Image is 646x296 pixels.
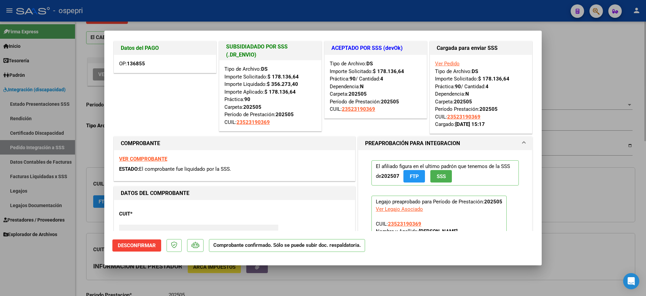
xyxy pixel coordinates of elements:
strong: $ 178.136,64 [264,89,296,95]
strong: $ 178.136,64 [267,74,299,80]
strong: DS [366,61,373,67]
button: FTP [403,170,425,183]
strong: 90 [350,76,356,82]
mat-expansion-panel-header: PREAPROBACIÓN PARA INTEGRACION [358,137,532,150]
strong: 202505 [479,106,498,112]
span: Desconfirmar [118,242,156,249]
h1: SUBSIDIADADO POR SSS (.DR_ENVIO) [226,43,315,59]
strong: 4 [486,84,489,90]
div: Tipo de Archivo: Importe Solicitado: Práctica: / Cantidad: Dependencia: Carpeta: Período Prestaci... [435,60,527,128]
span: OP: [119,61,145,67]
strong: 202505 [484,199,502,205]
strong: 202505 [276,111,294,118]
strong: 4 [380,76,383,82]
strong: N [360,84,364,90]
span: 23523190369 [447,114,480,120]
strong: 202505 [243,104,261,110]
strong: 90 [244,96,250,102]
div: Tipo de Archivo: Importe Solicitado: Práctica: / Cantidad: Dependencia: Carpeta: Período de Prest... [330,60,422,113]
button: Desconfirmar [112,239,161,252]
strong: 136855 [127,61,145,67]
h1: PREAPROBACIÓN PARA INTEGRACION [365,139,460,147]
a: VER COMPROBANTE [119,156,167,162]
strong: COMPROBANTE [121,140,160,146]
strong: [PERSON_NAME] [419,228,458,234]
div: Open Intercom Messenger [623,273,639,289]
div: PREAPROBACIÓN PARA INTEGRACION [358,150,532,276]
p: CUIT [119,210,188,218]
h1: Cargada para enviar SSS [437,44,525,52]
span: CUIL: Nombre y Apellido: Período Desde: Período Hasta: Admite Dependencia: [376,221,458,257]
span: 23523190369 [342,106,375,112]
h1: Datos del PAGO [121,44,209,52]
strong: DS [261,66,267,72]
a: Ver Pedido [435,61,460,67]
span: 23523190369 [237,119,270,125]
button: SSS [430,170,452,183]
strong: 202505 [349,91,367,97]
strong: $ 356.273,40 [267,81,298,87]
div: Ver Legajo Asociado [376,205,423,213]
strong: 202505 [381,99,399,105]
span: FTP [410,173,419,179]
strong: $ 178.136,64 [373,68,404,74]
p: Legajo preaprobado para Período de Prestación: [371,196,507,260]
div: Tipo de Archivo: Importe Solicitado: Importe Liquidado: Importe Aplicado: Práctica: Carpeta: Perí... [224,65,316,126]
strong: DS [472,68,478,74]
h1: ACEPTADO POR SSS (devOk) [331,44,420,52]
strong: 202507 [381,173,399,179]
span: El comprobante fue liquidado por la SSS. [139,166,231,172]
strong: 202505 [454,99,472,105]
span: ESTADO: [119,166,139,172]
strong: $ 178.136,64 [478,76,509,82]
strong: DATOS DEL COMPROBANTE [121,190,189,196]
span: 23523190369 [388,221,421,227]
strong: [DATE] 15:17 [455,121,485,127]
strong: N [465,91,469,97]
strong: 90 [455,84,461,90]
p: El afiliado figura en el ultimo padrón que tenemos de la SSS de [371,160,519,186]
p: Comprobante confirmado. Sólo se puede subir doc. respaldatoria. [209,239,365,252]
span: SSS [437,173,446,179]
